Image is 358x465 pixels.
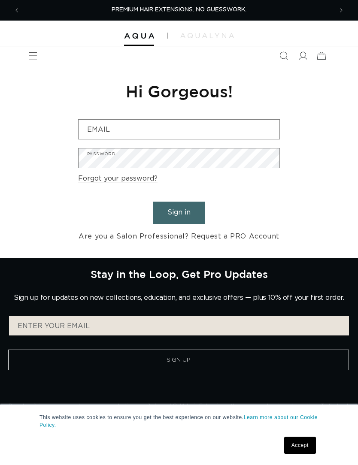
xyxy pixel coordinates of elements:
[91,268,268,280] h2: Stay in the Loop, Get Pro Updates
[284,437,316,454] a: Accept
[78,81,280,102] h1: Hi Gorgeous!
[332,1,351,20] button: Next announcement
[112,7,246,12] span: PREMIUM HAIR EXTENSIONS. NO GUESSWORK.
[9,401,349,420] p: By subscribing, you agree to receive marketing emails from AQUA Hair Extensions. You may unsubscr...
[8,350,349,370] button: Sign Up
[124,33,154,39] img: Aqua Hair Extensions
[79,230,279,243] a: Are you a Salon Professional? Request a PRO Account
[9,316,349,335] input: ENTER YOUR EMAIL
[180,33,234,38] img: aqualyna.com
[274,46,293,65] summary: Search
[79,120,279,139] input: Email
[39,414,319,429] p: This website uses cookies to ensure you get the best experience on our website.
[153,202,205,223] button: Sign in
[24,46,42,65] summary: Menu
[78,172,158,185] a: Forgot your password?
[7,1,26,20] button: Previous announcement
[14,294,344,302] p: Sign up for updates on new collections, education, and exclusive offers — plus 10% off your first...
